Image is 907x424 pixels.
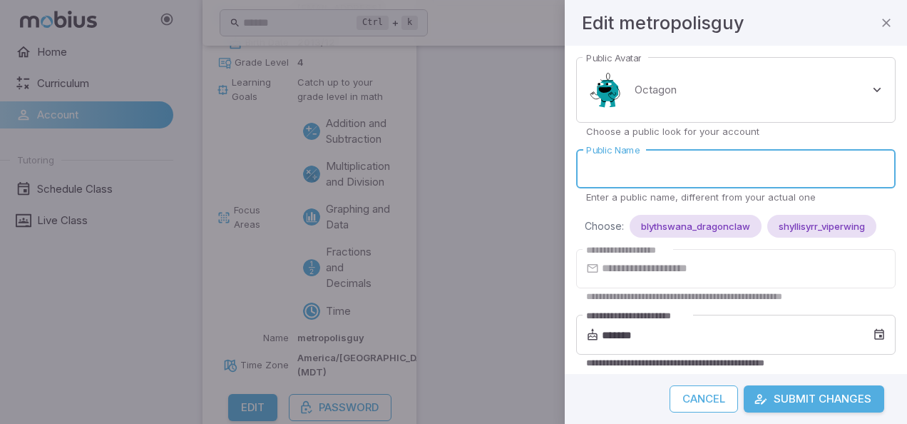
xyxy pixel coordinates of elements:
[767,219,876,233] span: shyllisyrr_viperwing
[585,215,896,238] div: Choose:
[586,125,886,138] p: Choose a public look for your account
[635,82,677,98] p: Octagon
[630,215,762,238] div: blythswana_dragonclaw
[582,9,744,37] h4: Edit metropolisguy
[586,51,641,65] label: Public Avatar
[586,191,886,203] p: Enter a public name, different from your actual one
[586,143,640,157] label: Public Name
[630,219,762,233] span: blythswana_dragonclaw
[670,385,738,413] button: Cancel
[744,385,884,413] button: Submit Changes
[586,69,629,111] img: octagon.svg
[767,215,876,238] div: shyllisyrr_viperwing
